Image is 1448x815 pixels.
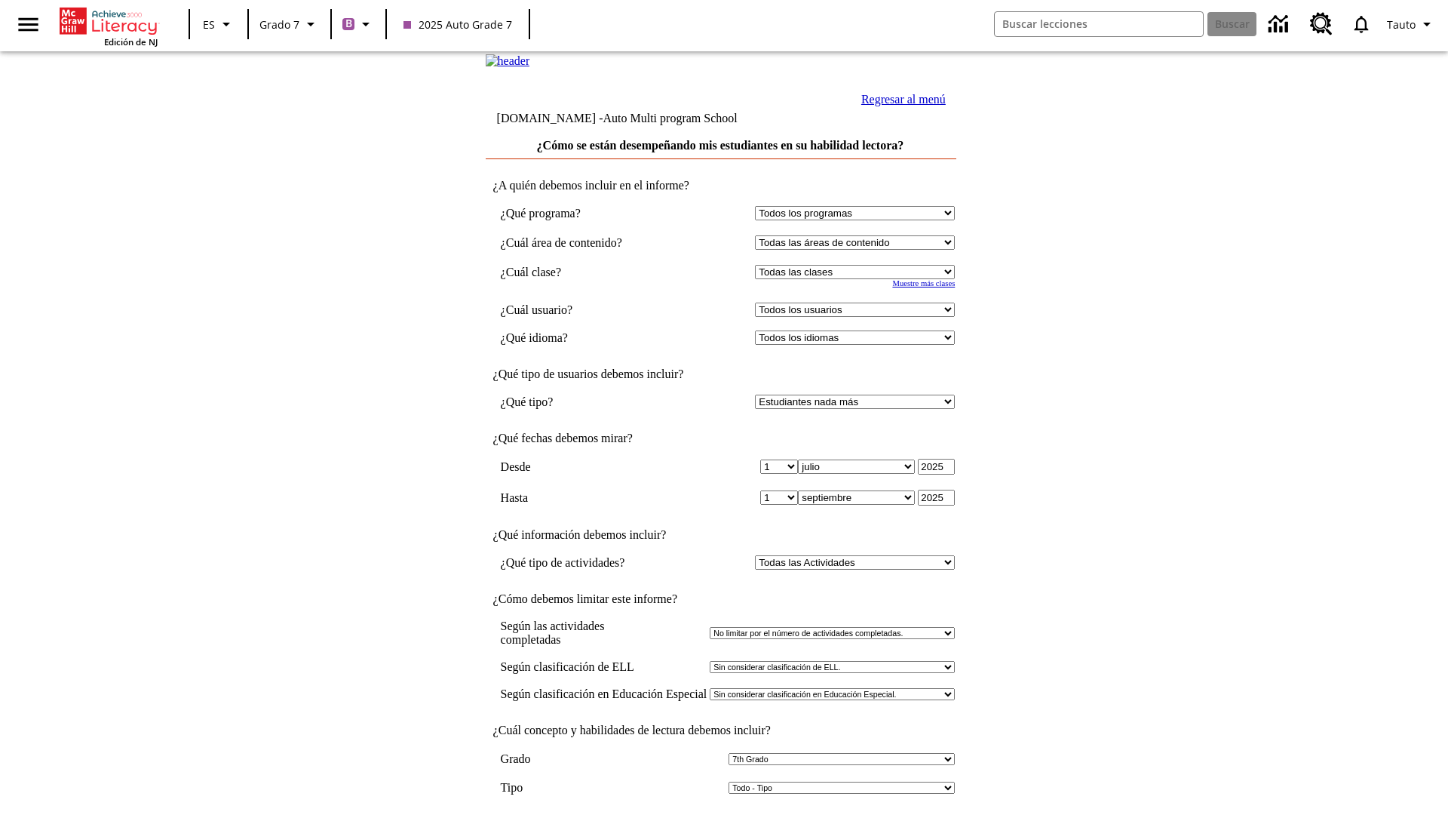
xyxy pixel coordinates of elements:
span: Tauto [1387,17,1416,32]
a: Notificaciones [1342,5,1381,44]
td: ¿Cuál usuario? [501,303,671,317]
nobr: ¿Cuál área de contenido? [501,236,622,249]
img: header [486,54,530,68]
td: ¿Qué tipo de usuarios debemos incluir? [486,368,956,381]
a: Muestre más clases [892,279,955,288]
td: ¿A quién debemos incluir en el informe? [486,179,956,192]
button: Boost El color de la clase es morado/púrpura. Cambiar el color de la clase. [336,11,381,38]
span: 2025 Auto Grade 7 [403,17,512,32]
td: Desde [501,459,671,475]
td: [DOMAIN_NAME] - [497,112,773,125]
td: ¿Qué fechas debemos mirar? [486,432,956,445]
td: Según clasificación de ELL [501,660,707,674]
a: Centro de información [1259,4,1301,45]
td: Grado [501,752,554,766]
span: B [345,14,352,33]
button: Abrir el menú lateral [6,2,51,47]
button: Grado: Grado 7, Elige un grado [253,11,326,38]
button: Perfil/Configuración [1381,11,1442,38]
a: ¿Cómo se están desempeñando mis estudiantes en su habilidad lectora? [537,139,904,152]
a: Regresar al menú [861,93,946,106]
td: ¿Qué tipo? [501,395,671,409]
div: Portada [60,5,158,48]
span: ES [203,17,215,32]
td: ¿Qué programa? [501,206,671,220]
button: Lenguaje: ES, Selecciona un idioma [195,11,243,38]
td: Hasta [501,490,671,506]
td: ¿Qué tipo de actividades? [501,555,671,570]
span: Grado 7 [259,17,299,32]
td: ¿Qué idioma? [501,331,671,345]
a: Centro de recursos, Se abrirá en una pestaña nueva. [1301,4,1342,45]
td: ¿Cómo debemos limitar este informe? [486,592,956,606]
td: Según las actividades completadas [501,620,707,647]
nobr: Auto Multi program School [603,112,737,125]
span: Edición de NJ [104,36,158,48]
td: ¿Qué información debemos incluir? [486,528,956,542]
td: Según clasificación en Educación Especial [501,687,707,701]
td: ¿Cuál concepto y habilidades de lectura debemos incluir? [486,724,956,737]
td: ¿Cuál clase? [501,265,671,279]
input: Buscar campo [995,12,1203,36]
td: Tipo [501,781,541,795]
